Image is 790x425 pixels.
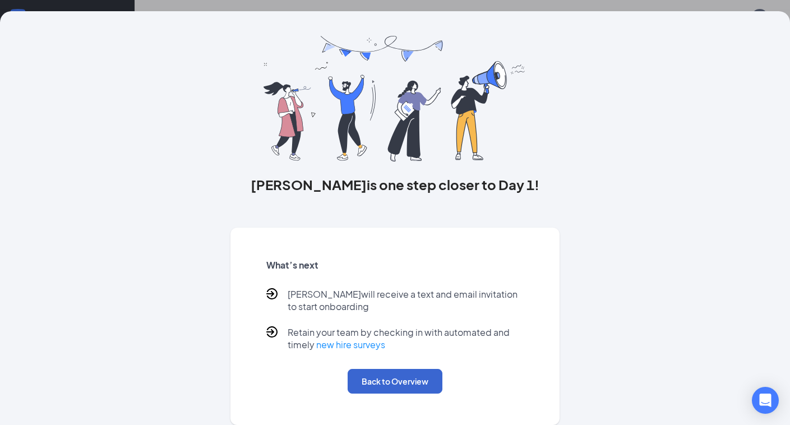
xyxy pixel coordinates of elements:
[264,36,526,161] img: you are all set
[266,259,524,271] h5: What’s next
[316,339,385,350] a: new hire surveys
[230,175,560,194] h3: [PERSON_NAME] is one step closer to Day 1!
[288,326,524,351] p: Retain your team by checking in with automated and timely
[288,288,524,313] p: [PERSON_NAME] will receive a text and email invitation to start onboarding
[752,387,779,414] div: Open Intercom Messenger
[348,369,442,394] button: Back to Overview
